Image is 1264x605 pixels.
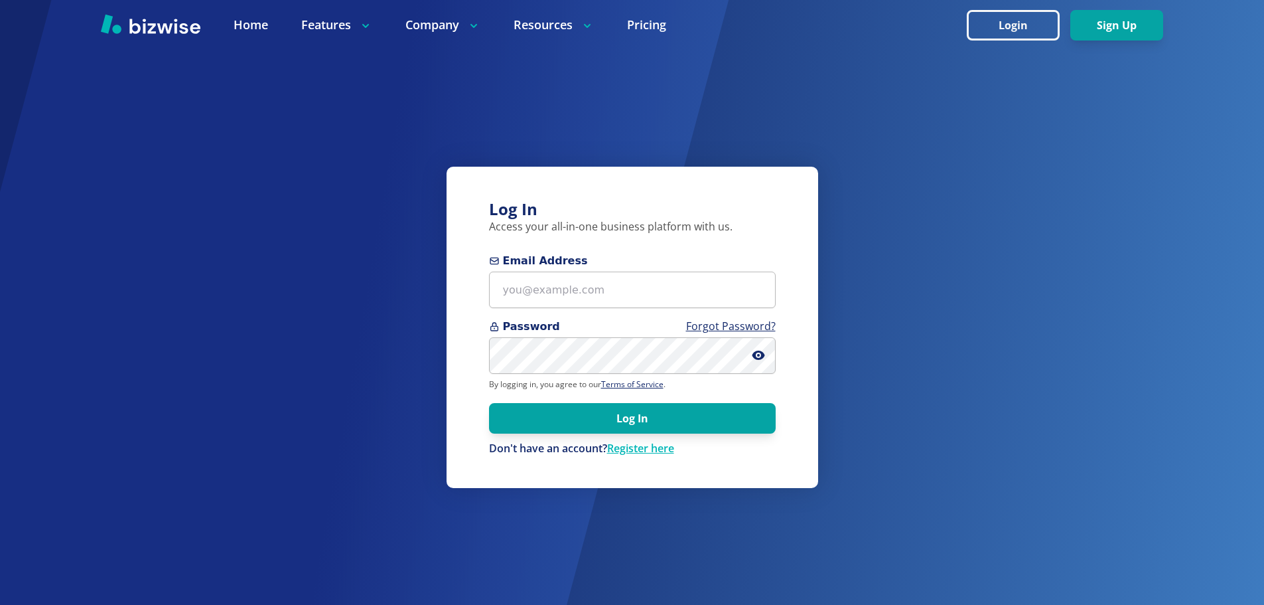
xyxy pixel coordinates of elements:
[405,17,480,33] p: Company
[967,10,1060,41] button: Login
[489,379,776,390] p: By logging in, you agree to our .
[627,17,666,33] a: Pricing
[514,17,594,33] p: Resources
[967,19,1070,32] a: Login
[1070,19,1163,32] a: Sign Up
[489,199,776,220] h3: Log In
[601,379,664,390] a: Terms of Service
[489,220,776,234] p: Access your all-in-one business platform with us.
[686,319,776,333] a: Forgot Password?
[489,272,776,308] input: you@example.com
[301,17,372,33] p: Features
[1070,10,1163,41] button: Sign Up
[489,442,776,456] div: Don't have an account?Register here
[234,17,268,33] a: Home
[489,403,776,434] button: Log In
[101,14,200,34] img: Bizwise Logo
[489,442,776,456] p: Don't have an account?
[489,253,776,269] span: Email Address
[607,441,674,456] a: Register here
[489,319,776,335] span: Password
